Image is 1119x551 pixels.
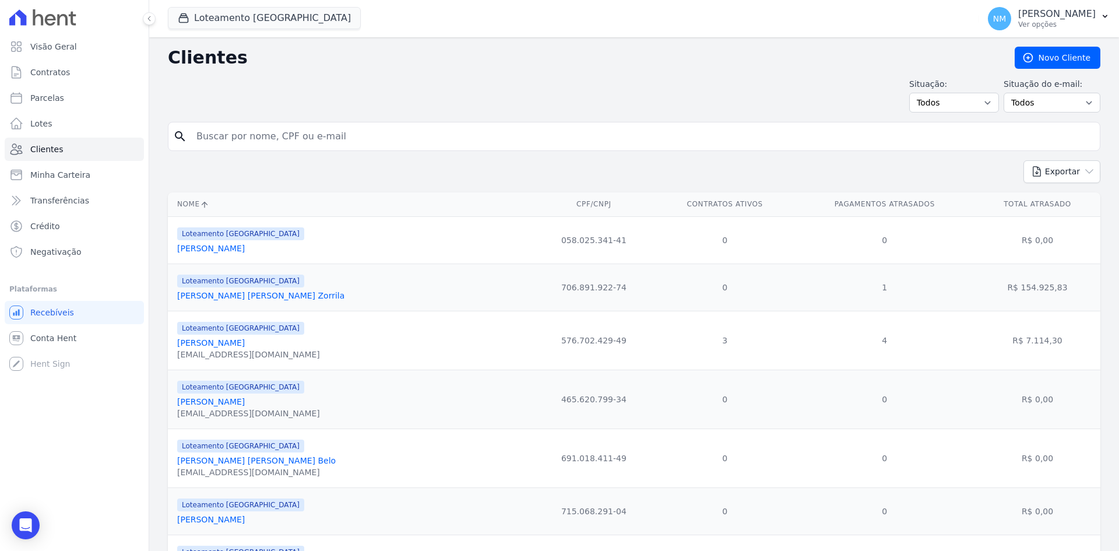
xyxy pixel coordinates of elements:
[795,487,974,535] td: 0
[533,311,655,370] td: 576.702.429-49
[30,195,89,206] span: Transferências
[177,456,336,465] a: [PERSON_NAME] [PERSON_NAME] Belo
[533,487,655,535] td: 715.068.291-04
[5,35,144,58] a: Visão Geral
[1018,8,1096,20] p: [PERSON_NAME]
[979,2,1119,35] button: NM [PERSON_NAME] Ver opções
[974,192,1100,216] th: Total Atrasado
[30,92,64,104] span: Parcelas
[177,227,304,240] span: Loteamento [GEOGRAPHIC_DATA]
[168,7,361,29] button: Loteamento [GEOGRAPHIC_DATA]
[30,169,90,181] span: Minha Carteira
[177,466,336,478] div: [EMAIL_ADDRESS][DOMAIN_NAME]
[5,112,144,135] a: Lotes
[795,370,974,429] td: 0
[5,138,144,161] a: Clientes
[795,264,974,311] td: 1
[974,370,1100,429] td: R$ 0,00
[168,47,996,68] h2: Clientes
[5,163,144,187] a: Minha Carteira
[5,327,144,350] a: Conta Hent
[12,511,40,539] div: Open Intercom Messenger
[5,61,144,84] a: Contratos
[993,15,1007,23] span: NM
[795,192,974,216] th: Pagamentos Atrasados
[30,307,74,318] span: Recebíveis
[177,440,304,452] span: Loteamento [GEOGRAPHIC_DATA]
[177,349,320,360] div: [EMAIL_ADDRESS][DOMAIN_NAME]
[655,264,795,311] td: 0
[795,311,974,370] td: 4
[30,143,63,155] span: Clientes
[655,216,795,264] td: 0
[795,429,974,487] td: 0
[655,429,795,487] td: 0
[177,244,245,253] a: [PERSON_NAME]
[177,397,245,406] a: [PERSON_NAME]
[974,216,1100,264] td: R$ 0,00
[1015,47,1100,69] a: Novo Cliente
[974,264,1100,311] td: R$ 154.925,83
[177,381,304,394] span: Loteamento [GEOGRAPHIC_DATA]
[5,86,144,110] a: Parcelas
[168,192,533,216] th: Nome
[533,429,655,487] td: 691.018.411-49
[909,78,999,90] label: Situação:
[795,216,974,264] td: 0
[655,370,795,429] td: 0
[655,192,795,216] th: Contratos Ativos
[177,338,245,348] a: [PERSON_NAME]
[974,311,1100,370] td: R$ 7.114,30
[173,129,187,143] i: search
[177,322,304,335] span: Loteamento [GEOGRAPHIC_DATA]
[30,66,70,78] span: Contratos
[177,499,304,511] span: Loteamento [GEOGRAPHIC_DATA]
[5,240,144,264] a: Negativação
[30,118,52,129] span: Lotes
[1023,160,1100,183] button: Exportar
[30,220,60,232] span: Crédito
[533,216,655,264] td: 058.025.341-41
[9,282,139,296] div: Plataformas
[1018,20,1096,29] p: Ver opções
[974,429,1100,487] td: R$ 0,00
[655,311,795,370] td: 3
[177,275,304,287] span: Loteamento [GEOGRAPHIC_DATA]
[533,264,655,311] td: 706.891.922-74
[30,246,82,258] span: Negativação
[5,301,144,324] a: Recebíveis
[177,515,245,524] a: [PERSON_NAME]
[30,332,76,344] span: Conta Hent
[189,125,1095,148] input: Buscar por nome, CPF ou e-mail
[5,189,144,212] a: Transferências
[974,487,1100,535] td: R$ 0,00
[177,291,344,300] a: [PERSON_NAME] [PERSON_NAME] Zorrila
[5,215,144,238] a: Crédito
[533,370,655,429] td: 465.620.799-34
[533,192,655,216] th: CPF/CNPJ
[1004,78,1100,90] label: Situação do e-mail:
[655,487,795,535] td: 0
[30,41,77,52] span: Visão Geral
[177,408,320,419] div: [EMAIL_ADDRESS][DOMAIN_NAME]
